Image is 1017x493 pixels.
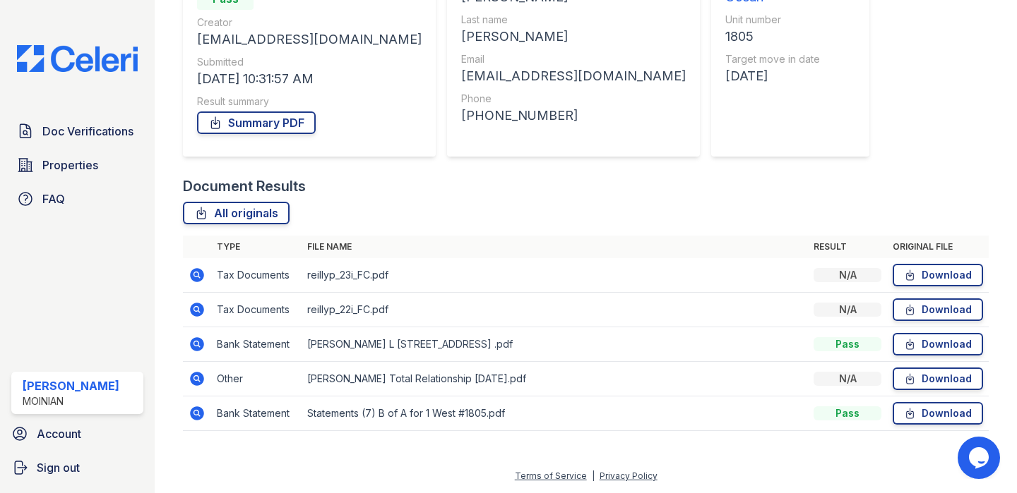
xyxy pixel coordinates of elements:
[37,425,81,442] span: Account
[302,293,808,327] td: reillyp_22i_FC.pdf
[302,396,808,431] td: Statements (7) B of A for 1 West #1805.pdf
[42,123,133,140] span: Doc Verifications
[808,236,887,258] th: Result
[302,236,808,258] th: File name
[211,258,302,293] td: Tax Documents
[302,258,808,293] td: reillyp_23i_FC.pdf
[183,202,290,224] a: All originals
[302,362,808,396] td: [PERSON_NAME] Total Relationship [DATE].pdf
[11,117,143,145] a: Doc Verifications
[11,151,143,179] a: Properties
[725,52,820,66] div: Target move in date
[893,264,983,286] a: Download
[211,293,302,327] td: Tax Documents
[461,66,686,86] div: [EMAIL_ADDRESS][DOMAIN_NAME]
[211,396,302,431] td: Bank Statement
[893,402,983,425] a: Download
[814,372,881,386] div: N/A
[461,13,686,27] div: Last name
[6,454,149,482] a: Sign out
[23,394,119,408] div: Moinian
[302,327,808,362] td: [PERSON_NAME] L [STREET_ADDRESS] .pdf
[211,327,302,362] td: Bank Statement
[23,377,119,394] div: [PERSON_NAME]
[814,303,881,317] div: N/A
[197,16,422,30] div: Creator
[11,185,143,213] a: FAQ
[814,268,881,282] div: N/A
[515,470,587,481] a: Terms of Service
[211,236,302,258] th: Type
[600,470,658,481] a: Privacy Policy
[197,55,422,69] div: Submitted
[461,106,686,126] div: [PHONE_NUMBER]
[814,337,881,351] div: Pass
[42,157,98,174] span: Properties
[42,190,65,207] span: FAQ
[37,459,80,476] span: Sign out
[6,45,149,72] img: CE_Logo_Blue-a8612792a0a2168367f1c8372b55b34899dd931a85d93a1a3d3e32e68fde9ad4.png
[887,236,989,258] th: Original file
[893,333,983,355] a: Download
[197,30,422,49] div: [EMAIL_ADDRESS][DOMAIN_NAME]
[725,27,820,47] div: 1805
[893,298,983,321] a: Download
[725,13,820,27] div: Unit number
[725,66,820,86] div: [DATE]
[461,92,686,106] div: Phone
[893,367,983,390] a: Download
[197,69,422,89] div: [DATE] 10:31:57 AM
[461,27,686,47] div: [PERSON_NAME]
[197,95,422,109] div: Result summary
[461,52,686,66] div: Email
[814,406,881,420] div: Pass
[592,470,595,481] div: |
[211,362,302,396] td: Other
[197,111,316,134] a: Summary PDF
[183,176,306,196] div: Document Results
[958,437,1003,479] iframe: chat widget
[6,420,149,448] a: Account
